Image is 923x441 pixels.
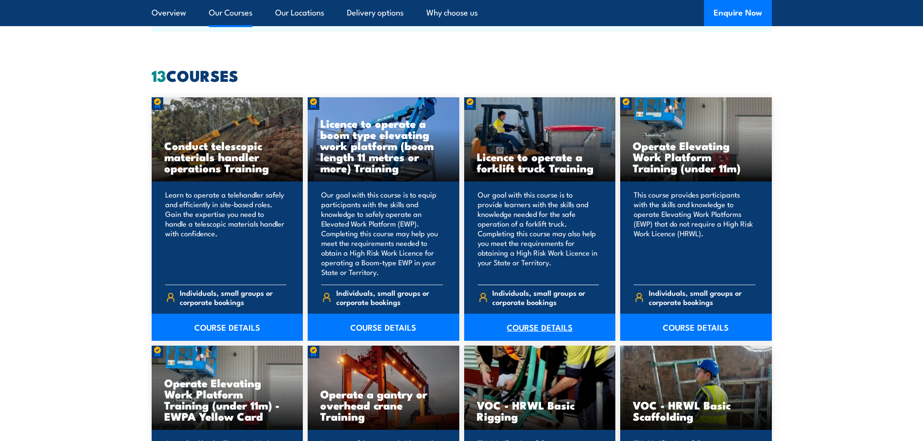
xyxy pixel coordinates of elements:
[152,63,166,87] strong: 13
[492,288,599,306] span: Individuals, small groups or corporate bookings
[320,118,447,173] h3: Licence to operate a boom type elevating work platform (boom length 11 metres or more) Training
[477,151,603,173] h3: Licence to operate a forklift truck Training
[152,314,303,341] a: COURSE DETAILS
[165,190,287,277] p: Learn to operate a telehandler safely and efficiently in site-based roles. Gain the expertise you...
[633,399,759,422] h3: VOC - HRWL Basic Scaffolding
[634,190,755,277] p: This course provides participants with the skills and knowledge to operate Elevating Work Platfor...
[152,68,772,82] h2: COURSES
[320,388,447,422] h3: Operate a gantry or overhead crane Training
[478,190,599,277] p: Our goal with this course is to provide learners with the skills and knowledge needed for the saf...
[649,288,755,306] span: Individuals, small groups or corporate bookings
[164,377,291,422] h3: Operate Elevating Work Platform Training (under 11m) - EWPA Yellow Card
[321,190,443,277] p: Our goal with this course is to equip participants with the skills and knowledge to safely operat...
[164,140,291,173] h3: Conduct telescopic materials handler operations Training
[336,288,443,306] span: Individuals, small groups or corporate bookings
[308,314,459,341] a: COURSE DETAILS
[620,314,772,341] a: COURSE DETAILS
[477,399,603,422] h3: VOC - HRWL Basic Rigging
[633,140,759,173] h3: Operate Elevating Work Platform Training (under 11m)
[180,288,286,306] span: Individuals, small groups or corporate bookings
[464,314,616,341] a: COURSE DETAILS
